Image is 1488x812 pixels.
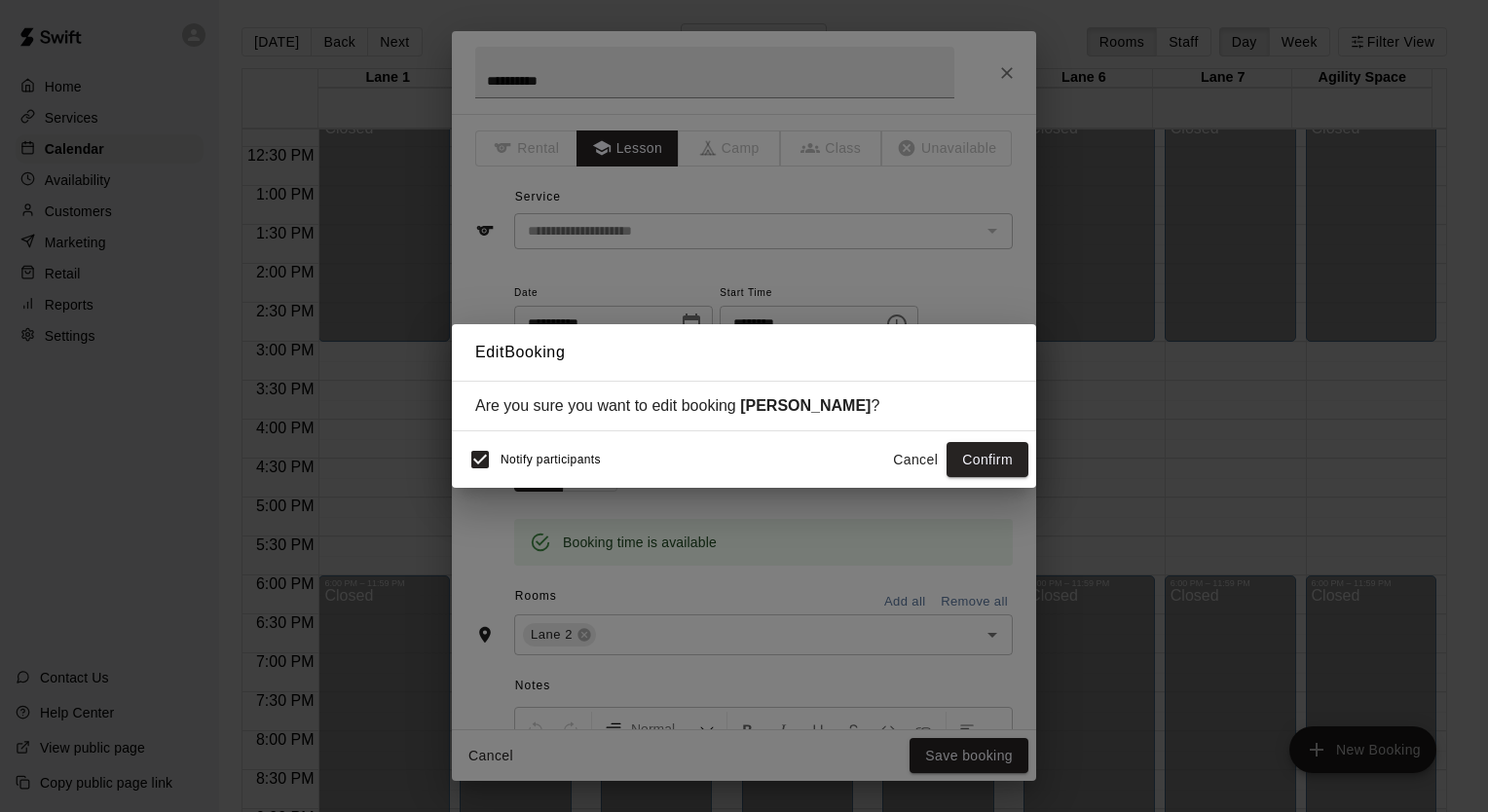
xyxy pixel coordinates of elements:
[501,453,601,466] span: Notify participants
[452,324,1036,381] h2: Edit Booking
[947,442,1028,478] button: Confirm
[475,397,1013,415] div: Are you sure you want to edit booking ?
[884,442,947,478] button: Cancel
[740,397,871,414] strong: [PERSON_NAME]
